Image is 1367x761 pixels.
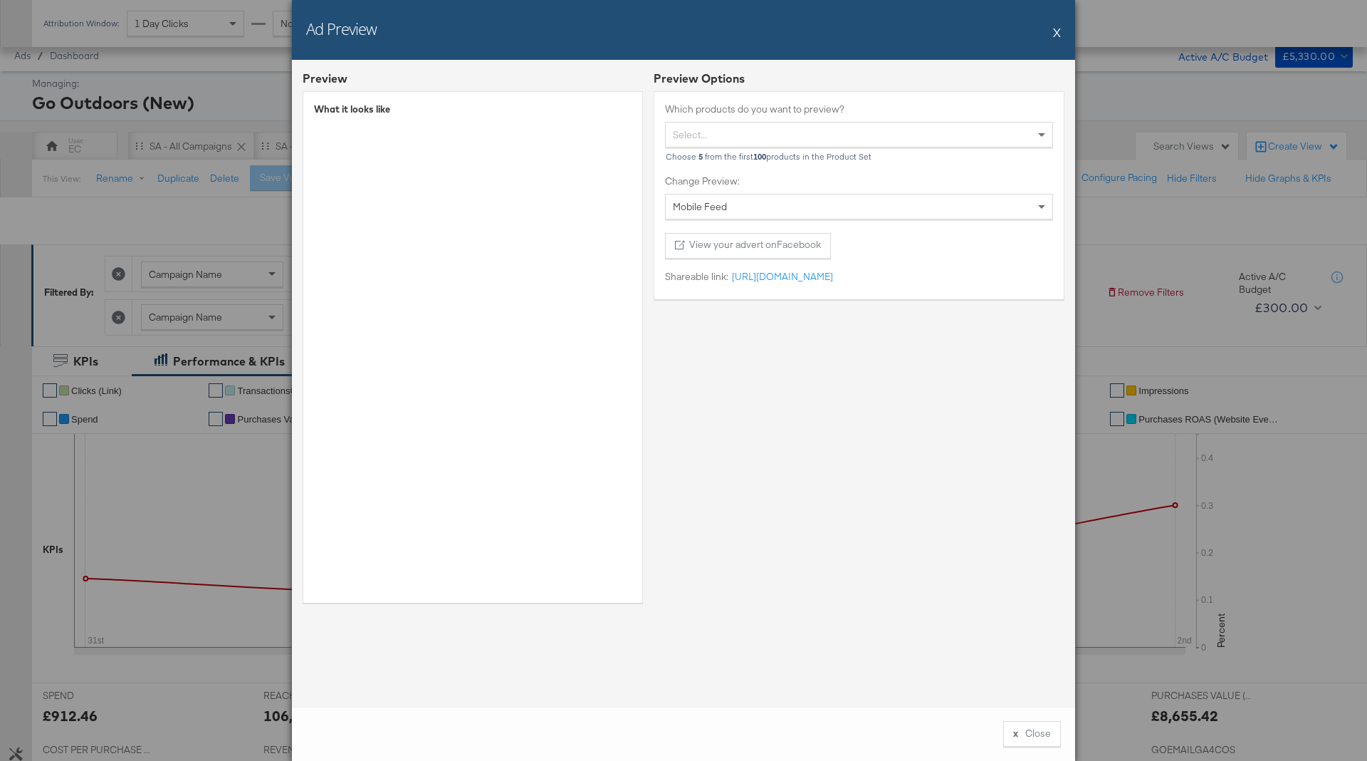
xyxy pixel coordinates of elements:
label: Shareable link: [665,270,728,284]
div: Select... [666,123,1052,147]
h2: Ad Preview [306,18,377,39]
a: [URL][DOMAIN_NAME] [728,270,833,284]
div: Preview [303,71,347,87]
label: Change Preview: [665,175,1053,188]
div: Choose from the first products in the Product Set [665,152,1053,162]
span: Mobile Feed [673,200,727,213]
div: What it looks like [314,103,632,116]
b: 100 [753,151,766,162]
button: xClose [1003,721,1061,747]
div: Preview Options [654,71,1064,87]
div: x [1013,727,1018,740]
label: Which products do you want to preview? [665,103,1053,116]
button: X [1053,18,1061,46]
button: View your advert onFacebook [665,233,831,259]
b: 5 [698,151,703,162]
